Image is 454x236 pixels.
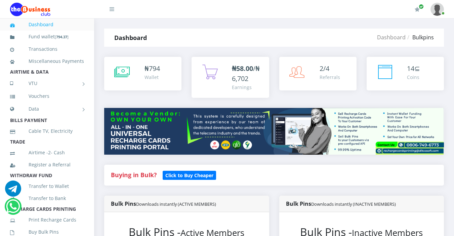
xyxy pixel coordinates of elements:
[56,34,67,39] b: 794.37
[10,88,84,104] a: Vouchers
[149,64,160,73] span: 794
[10,29,84,45] a: Fund wallet[794.37]
[406,33,434,41] li: Bulkpins
[10,123,84,139] a: Cable TV, Electricity
[10,179,84,194] a: Transfer to Wallet
[165,172,213,179] b: Click to Buy Cheaper
[10,3,50,16] img: Logo
[377,34,406,41] a: Dashboard
[10,157,84,172] a: Register a Referral
[163,171,216,179] a: Click to Buy Cheaper
[10,75,84,92] a: VTU
[192,57,269,98] a: ₦58.00/₦6,702 Earnings
[407,64,414,73] span: 14
[114,34,147,42] strong: Dashboard
[430,3,444,16] img: User
[111,200,216,207] strong: Bulk Pins
[5,186,21,197] a: Chat for support
[407,74,420,81] div: Coins
[104,57,181,90] a: ₦794 Wallet
[419,4,424,9] span: Renew/Upgrade Subscription
[286,200,396,207] strong: Bulk Pins
[320,64,329,73] span: 2/4
[232,64,253,73] b: ₦58.00
[10,145,84,160] a: Airtime -2- Cash
[10,53,84,69] a: Miscellaneous Payments
[145,64,160,74] div: ₦
[320,74,340,81] div: Referrals
[10,212,84,228] a: Print Recharge Cards
[111,171,157,179] strong: Buying in Bulk?
[104,108,444,155] img: multitenant_rcp.png
[10,191,84,206] a: Transfer to Bank
[6,203,20,214] a: Chat for support
[232,64,260,83] span: /₦6,702
[136,201,216,207] small: Downloads instantly (ACTIVE MEMBERS)
[10,17,84,32] a: Dashboard
[145,74,160,81] div: Wallet
[415,7,420,12] i: Renew/Upgrade Subscription
[407,64,420,74] div: ⊆
[279,57,357,90] a: 2/4 Referrals
[10,41,84,57] a: Transactions
[55,34,69,39] small: [ ]
[232,84,262,91] div: Earnings
[311,201,396,207] small: Downloads instantly (INACTIVE MEMBERS)
[10,101,84,117] a: Data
